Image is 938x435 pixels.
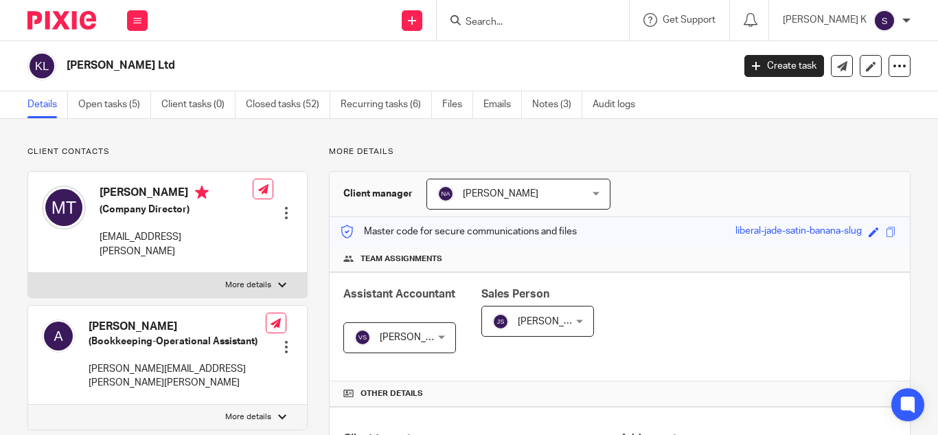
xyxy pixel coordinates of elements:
[593,91,645,118] a: Audit logs
[27,52,56,80] img: svg%3E
[27,91,68,118] a: Details
[42,320,75,353] img: svg%3E
[100,230,253,258] p: [EMAIL_ADDRESS][PERSON_NAME]
[361,254,442,265] span: Team assignments
[437,186,454,202] img: svg%3E
[354,329,371,346] img: svg%3E
[735,224,862,240] div: liberal-jade-satin-banana-slug
[361,388,423,399] span: Other details
[463,189,538,199] span: [PERSON_NAME]
[27,11,96,30] img: Pixie
[744,55,824,77] a: Create task
[100,186,253,203] h4: [PERSON_NAME]
[442,91,473,118] a: Files
[663,15,716,25] span: Get Support
[343,187,413,201] h3: Client manager
[195,186,209,199] i: Primary
[464,16,588,29] input: Search
[341,91,432,118] a: Recurring tasks (6)
[340,225,577,238] p: Master code for secure communications and files
[532,91,582,118] a: Notes (3)
[225,412,271,423] p: More details
[481,289,549,300] span: Sales Person
[78,91,151,118] a: Open tasks (5)
[225,280,271,291] p: More details
[492,313,509,330] img: svg%3E
[161,91,236,118] a: Client tasks (0)
[783,13,867,27] p: [PERSON_NAME] K
[518,317,593,326] span: [PERSON_NAME]
[100,203,253,216] h5: (Company Director)
[246,91,330,118] a: Closed tasks (52)
[89,362,266,390] p: [PERSON_NAME][EMAIL_ADDRESS][PERSON_NAME][PERSON_NAME]
[380,333,455,342] span: [PERSON_NAME]
[89,320,266,334] h4: [PERSON_NAME]
[329,146,911,157] p: More details
[483,91,522,118] a: Emails
[873,10,895,32] img: svg%3E
[343,289,455,300] span: Assistant Accountant
[27,146,308,157] p: Client contacts
[67,58,593,73] h2: [PERSON_NAME] Ltd
[42,186,86,230] img: svg%3E
[89,335,266,348] h5: (Bookkeeping-Operational Assistant)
